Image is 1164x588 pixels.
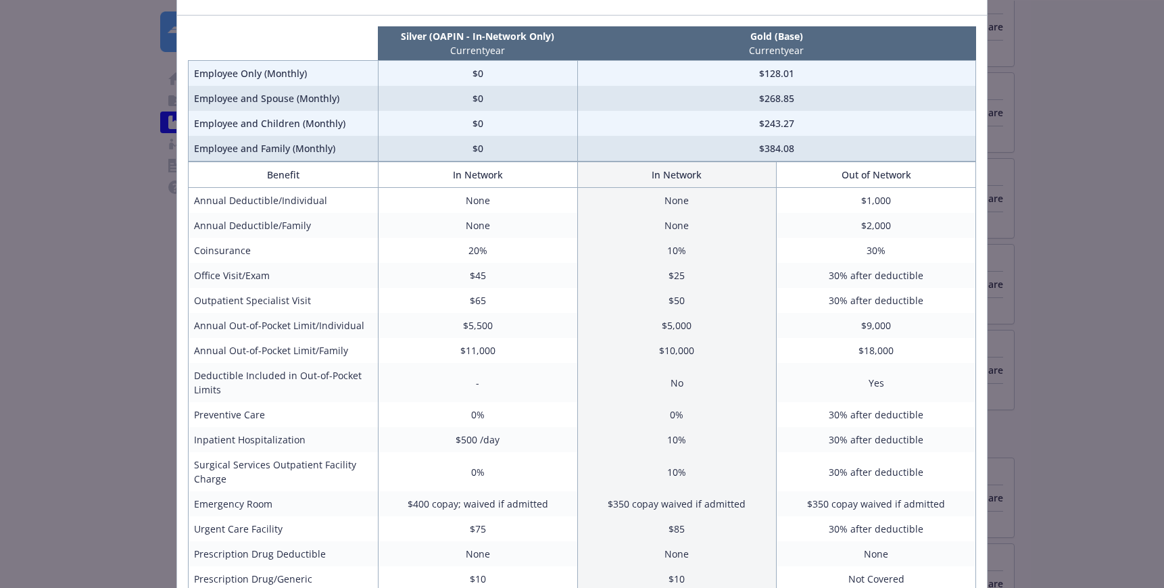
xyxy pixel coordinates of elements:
[777,313,976,338] td: $9,000
[378,162,577,188] th: In Network
[378,491,577,516] td: $400 copay; waived if admitted
[577,491,777,516] td: $350 copay waived if admitted
[189,338,379,363] td: Annual Out-of-Pocket Limit/Family
[577,452,777,491] td: 10%
[577,136,975,162] td: $384.08
[189,188,379,214] td: Annual Deductible/Individual
[189,238,379,263] td: Coinsurance
[189,541,379,566] td: Prescription Drug Deductible
[577,263,777,288] td: $25
[378,363,577,402] td: -
[577,313,777,338] td: $5,000
[378,288,577,313] td: $65
[577,541,777,566] td: None
[189,313,379,338] td: Annual Out-of-Pocket Limit/Individual
[378,338,577,363] td: $11,000
[378,313,577,338] td: $5,500
[378,111,577,136] td: $0
[189,61,379,87] td: Employee Only (Monthly)
[577,427,777,452] td: 10%
[777,263,976,288] td: 30% after deductible
[577,516,777,541] td: $85
[189,111,379,136] td: Employee and Children (Monthly)
[381,43,575,57] p: Current year
[189,363,379,402] td: Deductible Included in Out-of-Pocket Limits
[378,86,577,111] td: $0
[577,162,777,188] th: In Network
[189,452,379,491] td: Surgical Services Outpatient Facility Charge
[777,162,976,188] th: Out of Network
[577,288,777,313] td: $50
[189,86,379,111] td: Employee and Spouse (Monthly)
[378,238,577,263] td: 20%
[577,61,975,87] td: $128.01
[378,188,577,214] td: None
[378,263,577,288] td: $45
[189,427,379,452] td: Inpatient Hospitalization
[381,29,575,43] p: Silver (OAPIN - In-Network Only)
[577,86,975,111] td: $268.85
[777,213,976,238] td: $2,000
[577,363,777,402] td: No
[577,213,777,238] td: None
[777,288,976,313] td: 30% after deductible
[577,188,777,214] td: None
[378,402,577,427] td: 0%
[777,541,976,566] td: None
[189,491,379,516] td: Emergency Room
[777,516,976,541] td: 30% after deductible
[378,61,577,87] td: $0
[189,136,379,162] td: Employee and Family (Monthly)
[189,26,379,61] th: intentionally left blank
[378,452,577,491] td: 0%
[189,402,379,427] td: Preventive Care
[189,288,379,313] td: Outpatient Specialist Visit
[189,162,379,188] th: Benefit
[577,238,777,263] td: 10%
[378,541,577,566] td: None
[378,136,577,162] td: $0
[580,29,973,43] p: Gold (Base)
[777,363,976,402] td: Yes
[378,427,577,452] td: $500 /day
[777,238,976,263] td: 30%
[189,213,379,238] td: Annual Deductible/Family
[189,263,379,288] td: Office Visit/Exam
[577,111,975,136] td: $243.27
[378,213,577,238] td: None
[189,516,379,541] td: Urgent Care Facility
[580,43,973,57] p: Current year
[777,188,976,214] td: $1,000
[577,338,777,363] td: $10,000
[777,427,976,452] td: 30% after deductible
[378,516,577,541] td: $75
[577,402,777,427] td: 0%
[777,452,976,491] td: 30% after deductible
[777,491,976,516] td: $350 copay waived if admitted
[777,338,976,363] td: $18,000
[777,402,976,427] td: 30% after deductible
